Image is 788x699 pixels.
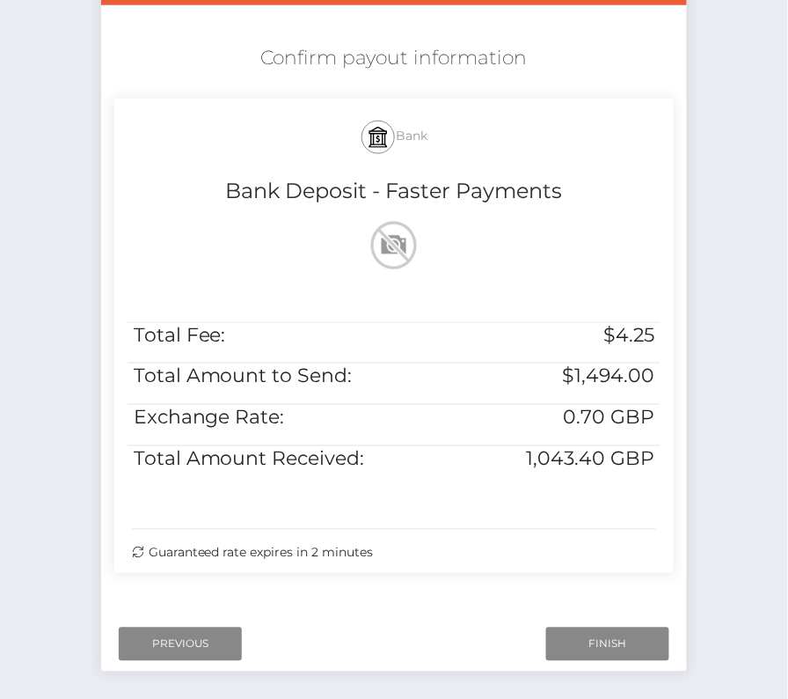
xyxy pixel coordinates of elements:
[471,364,654,391] h5: $1,494.00
[368,127,389,148] img: bank.svg
[132,544,657,563] div: Guaranteed rate expires in 2 minutes
[134,323,460,350] h5: Total Fee:
[471,405,654,432] h5: 0.70 GBP
[128,112,661,163] h5: Bank
[471,446,654,474] h5: 1,043.40 GBP
[119,628,242,661] input: Previous
[546,628,669,661] input: Finish
[128,176,661,207] h4: Bank Deposit - Faster Payments
[134,405,460,432] h5: Exchange Rate:
[366,217,422,274] img: wMhJQYtZFAryAAAAABJRU5ErkJggg==
[134,446,460,474] h5: Total Amount Received:
[471,323,654,350] h5: $4.25
[134,364,460,391] h5: Total Amount to Send:
[114,45,675,72] h5: Confirm payout information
